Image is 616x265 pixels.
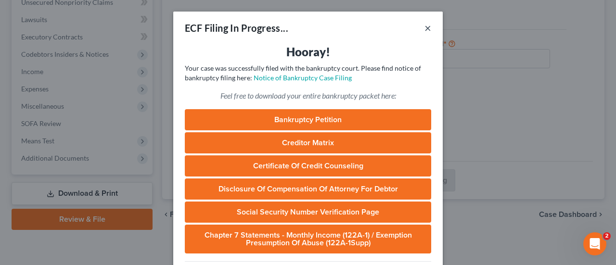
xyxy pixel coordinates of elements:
[185,44,431,60] h3: Hooray!
[185,225,431,253] a: Chapter 7 Statements - Monthly Income (122A-1) / Exemption Presumption of Abuse (122A-1Supp)
[603,232,611,240] span: 2
[185,90,431,101] p: Feel free to download your entire bankruptcy packet here:
[185,132,431,153] a: Creditor Matrix
[185,155,431,177] a: Certificate of Credit Counseling
[424,22,431,34] button: ×
[185,178,431,200] a: Disclosure of Compensation of Attorney for Debtor
[185,202,431,223] a: Social Security Number Verification Page
[254,74,352,82] a: Notice of Bankruptcy Case Filing
[583,232,606,255] iframe: Intercom live chat
[185,109,431,130] a: Bankruptcy Petition
[185,21,288,35] div: ECF Filing In Progress...
[185,64,421,82] span: Your case was successfully filed with the bankruptcy court. Please find notice of bankruptcy fili...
